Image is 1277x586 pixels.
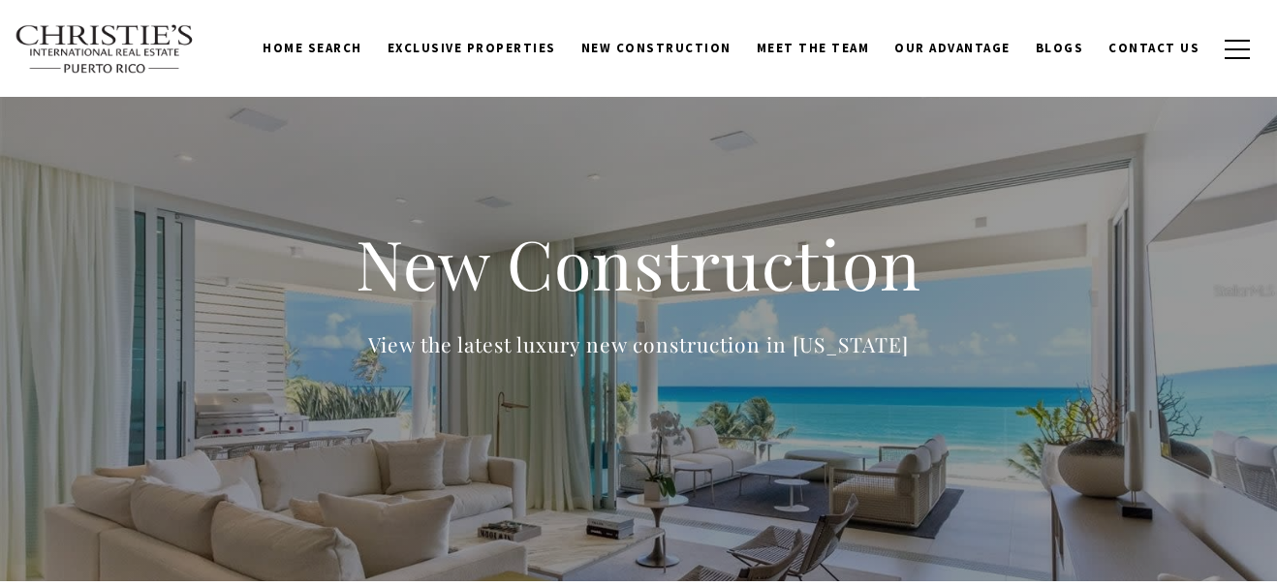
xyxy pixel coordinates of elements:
[882,30,1023,67] a: Our Advantage
[15,24,195,75] img: Christie's International Real Estate text transparent background
[1036,40,1084,56] span: Blogs
[581,40,732,56] span: New Construction
[1023,30,1097,67] a: Blogs
[569,30,744,67] a: New Construction
[250,30,375,67] a: Home Search
[388,40,556,56] span: Exclusive Properties
[744,30,883,67] a: Meet the Team
[1108,40,1199,56] span: Contact Us
[894,40,1011,56] span: Our Advantage
[251,328,1026,360] p: View the latest luxury new construction in [US_STATE]
[375,30,569,67] a: Exclusive Properties
[251,221,1026,306] h1: New Construction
